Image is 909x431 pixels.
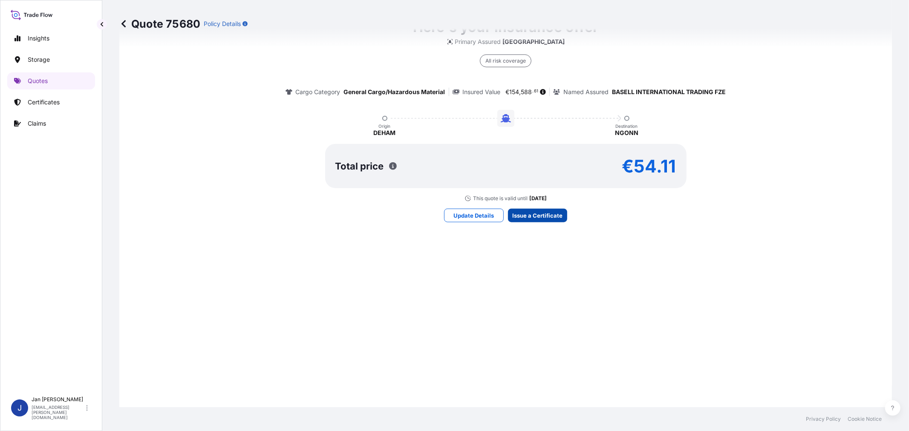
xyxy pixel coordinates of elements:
p: Total price [335,162,384,170]
button: Issue a Certificate [508,209,567,222]
p: Quote 75680 [119,17,200,31]
a: Claims [7,115,95,132]
span: . [533,90,534,93]
span: 61 [534,90,538,93]
a: Quotes [7,72,95,89]
p: Jan [PERSON_NAME] [32,396,84,403]
p: Policy Details [204,20,241,28]
span: J [17,404,22,412]
span: € [506,89,510,95]
p: Issue a Certificate [513,211,563,220]
a: Insights [7,30,95,47]
a: Cookie Notice [848,416,882,422]
p: Certificates [28,98,60,106]
p: Origin [379,124,391,129]
p: [DATE] [529,195,547,202]
p: General Cargo/Hazardous Material [344,88,445,96]
p: This quote is valid until [473,195,528,202]
button: Update Details [444,209,504,222]
p: Insights [28,34,49,43]
p: Cargo Category [296,88,341,96]
p: Claims [28,119,46,128]
span: , [519,89,521,95]
div: All risk coverage [480,55,531,67]
p: Quotes [28,77,48,85]
p: BASELL INTERNATIONAL TRADING FZE [612,88,726,96]
p: Update Details [454,211,494,220]
a: Certificates [7,94,95,111]
p: Named Assured [563,88,609,96]
p: €54.11 [622,159,676,173]
p: [EMAIL_ADDRESS][PERSON_NAME][DOMAIN_NAME] [32,405,84,420]
p: Destination [616,124,638,129]
a: Privacy Policy [806,416,841,422]
p: Insured Value [463,88,501,96]
a: Storage [7,51,95,68]
p: NGONN [615,129,638,137]
span: 588 [521,89,532,95]
span: 154 [510,89,519,95]
p: DEHAM [374,129,396,137]
p: Storage [28,55,50,64]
